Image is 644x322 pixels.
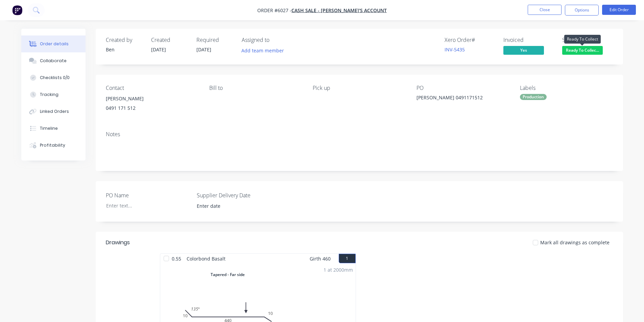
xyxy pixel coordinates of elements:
span: 0.55 [169,254,184,264]
span: Yes [503,46,544,54]
div: Collaborate [40,58,67,64]
img: Factory [12,5,22,15]
div: Contact [106,85,198,91]
div: Assigned to [242,37,309,43]
div: Required [196,37,234,43]
div: Ready To Collect [564,35,601,44]
label: Supplier Delivery Date [197,191,281,199]
div: PO [416,85,509,91]
button: Order details [21,35,86,52]
a: CASH SALE - [PERSON_NAME]'S ACCOUNT [291,7,387,14]
div: 0491 171 512 [106,103,198,113]
button: Edit Order [602,5,636,15]
div: Created [151,37,188,43]
button: Add team member [242,46,288,55]
div: Checklists 0/0 [40,75,70,81]
button: Checklists 0/0 [21,69,86,86]
span: Ready To Collec... [562,46,603,54]
div: [PERSON_NAME]0491 171 512 [106,94,198,116]
div: Profitability [40,142,65,148]
div: Labels [520,85,613,91]
div: 1 at 2000mm [324,266,353,273]
button: Timeline [21,120,86,137]
span: Colorbond Basalt [184,254,228,264]
button: 1 [339,254,356,263]
div: Xero Order # [445,37,495,43]
div: Ben [106,46,143,53]
button: Options [565,5,599,16]
div: Timeline [40,125,58,131]
button: Profitability [21,137,86,154]
div: Drawings [106,239,130,247]
a: INV-5435 [445,46,465,53]
button: Close [528,5,562,15]
span: Order #6027 - [257,7,291,14]
span: [DATE] [151,46,166,53]
button: Linked Orders [21,103,86,120]
span: [DATE] [196,46,211,53]
div: Tracking [40,92,58,98]
div: Linked Orders [40,108,69,115]
div: Status [562,37,613,43]
input: Enter date [192,201,276,211]
div: Pick up [313,85,405,91]
div: Notes [106,131,613,138]
div: [PERSON_NAME] 0491171512 [416,94,501,103]
button: Collaborate [21,52,86,69]
div: Bill to [209,85,302,91]
label: PO Name [106,191,190,199]
span: Mark all drawings as complete [540,239,610,246]
button: Tracking [21,86,86,103]
div: Invoiced [503,37,554,43]
button: Ready To Collec... [562,46,603,56]
span: Girth 460 [310,254,331,264]
div: Production [520,94,547,100]
div: Order details [40,41,69,47]
div: [PERSON_NAME] [106,94,198,103]
button: Add team member [238,46,287,55]
div: Created by [106,37,143,43]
